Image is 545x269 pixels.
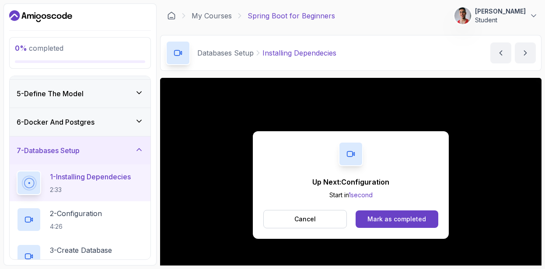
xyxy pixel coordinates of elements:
[349,191,373,199] span: 1 second
[10,80,150,108] button: 5-Define The Model
[17,207,143,232] button: 2-Configuration4:26
[192,10,232,21] a: My Courses
[50,222,102,231] p: 4:26
[17,171,143,195] button: 1-Installing Dependecies2:33
[312,177,389,187] p: Up Next: Configuration
[50,185,131,194] p: 2:33
[263,210,347,228] button: Cancel
[515,42,536,63] button: next content
[475,16,526,24] p: Student
[490,42,511,63] button: previous content
[10,108,150,136] button: 6-Docker And Postgres
[248,10,335,21] p: Spring Boot for Beginners
[367,215,426,224] div: Mark as completed
[167,11,176,20] a: Dashboard
[475,7,526,16] p: [PERSON_NAME]
[356,210,438,228] button: Mark as completed
[294,215,316,224] p: Cancel
[50,245,112,255] p: 3 - Create Database
[17,117,94,127] h3: 6 - Docker And Postgres
[10,136,150,164] button: 7-Databases Setup
[15,44,63,52] span: completed
[17,88,84,99] h3: 5 - Define The Model
[17,244,143,269] button: 3-Create Database4:20
[50,259,112,268] p: 4:20
[262,48,336,58] p: Installing Dependecies
[17,145,80,156] h3: 7 - Databases Setup
[15,44,27,52] span: 0 %
[50,208,102,219] p: 2 - Configuration
[454,7,471,24] img: user profile image
[454,7,538,24] button: user profile image[PERSON_NAME]Student
[197,48,254,58] p: Databases Setup
[312,191,389,199] p: Start in
[50,171,131,182] p: 1 - Installing Dependecies
[9,9,72,23] a: Dashboard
